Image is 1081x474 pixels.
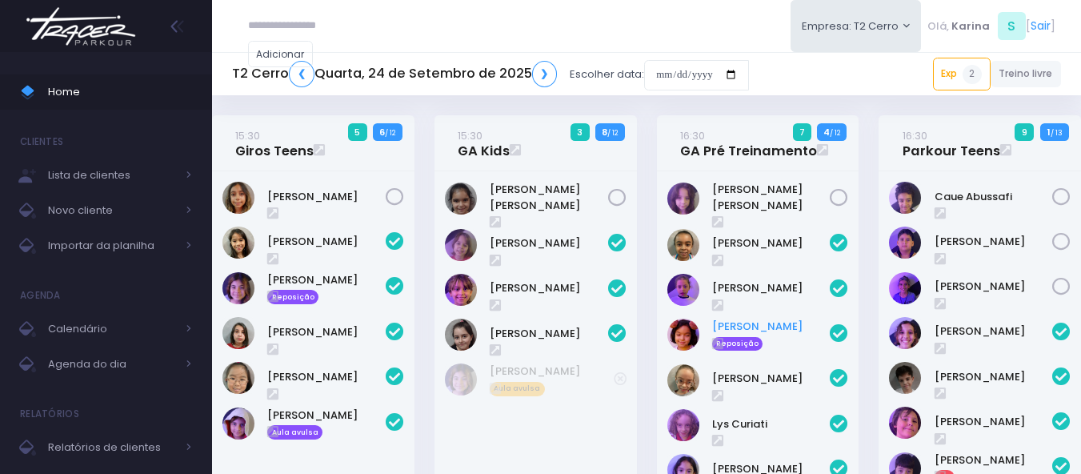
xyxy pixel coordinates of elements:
[712,319,831,335] a: [PERSON_NAME]
[712,235,831,251] a: [PERSON_NAME]
[267,425,322,440] span: Aula avulsa
[235,128,260,143] small: 15:30
[991,61,1062,87] a: Treino livre
[48,235,176,256] span: Importar da planilha
[267,234,386,250] a: [PERSON_NAME]
[458,128,482,143] small: 15:30
[385,128,395,138] small: / 12
[48,165,176,186] span: Lista de clientes
[48,82,192,102] span: Home
[889,362,921,394] img: Gabriel Amaral Alves
[458,127,510,159] a: 15:30GA Kids
[903,127,1000,159] a: 16:30Parkour Teens
[235,127,314,159] a: 15:30Giros Teens
[20,279,61,311] h4: Agenda
[48,200,176,221] span: Novo cliente
[267,369,386,385] a: [PERSON_NAME]
[927,18,949,34] span: Olá,
[963,65,982,84] span: 2
[445,274,477,306] img: Martina Bertoluci
[267,272,386,288] a: [PERSON_NAME]
[712,280,831,296] a: [PERSON_NAME]
[571,123,590,141] span: 3
[935,452,1053,468] a: [PERSON_NAME]
[667,319,699,351] img: Julia Kallas Cohen
[712,337,763,351] span: Reposição
[48,319,176,339] span: Calendário
[1015,123,1034,141] span: 9
[712,371,831,387] a: [PERSON_NAME]
[667,274,699,306] img: Isabella Rodrigues Tavares
[490,382,545,396] span: Aula avulsa
[1051,128,1063,138] small: / 13
[222,227,254,259] img: Catharina Morais Ablas
[490,182,608,213] a: [PERSON_NAME] [PERSON_NAME]
[889,317,921,349] img: Estela Nunes catto
[935,234,1053,250] a: [PERSON_NAME]
[379,126,385,139] strong: 6
[903,128,927,143] small: 16:30
[232,56,749,93] div: Escolher data:
[823,126,830,139] strong: 4
[445,229,477,261] img: Amora vizer cerqueira
[222,362,254,394] img: Natália Mie Sunami
[445,364,477,396] img: Gabriela Porto Consiglio
[490,280,608,296] a: [PERSON_NAME]
[889,272,921,304] img: Thiago Broitman
[667,409,699,441] img: Lys Curiati
[667,229,699,261] img: Caroline Pacheco Duarte
[532,61,558,87] a: ❯
[445,183,477,215] img: Laura da Silva Borges
[998,12,1026,40] span: S
[267,189,386,205] a: [PERSON_NAME]
[889,227,921,259] img: Felipe Jorge Bittar Sousa
[667,183,699,215] img: Maria lana lewin
[20,126,63,158] h4: Clientes
[222,182,254,214] img: Marina Winck Arantes
[267,408,386,424] a: [PERSON_NAME]
[935,369,1053,385] a: [PERSON_NAME]
[490,235,608,251] a: [PERSON_NAME]
[1047,126,1051,139] strong: 1
[348,123,367,141] span: 5
[222,317,254,349] img: Luana Beggs
[712,416,831,432] a: Lys Curiati
[445,319,477,351] img: Valentina Relvas Souza
[267,324,386,340] a: [PERSON_NAME]
[222,272,254,304] img: Gabriela Porto Consiglio
[680,128,705,143] small: 16:30
[889,182,921,214] img: Caue Abussafi
[222,408,254,440] img: Theo Porto Consiglio
[667,364,699,396] img: Julia Pacheco Duarte
[267,290,318,304] span: Reposição
[680,127,817,159] a: 16:30GA Pré Treinamento
[933,58,991,90] a: Exp2
[602,126,607,139] strong: 8
[1031,18,1051,34] a: Sair
[921,8,1061,44] div: [ ]
[889,407,921,439] img: Gabriel Leão
[830,128,840,138] small: / 12
[935,189,1053,205] a: Caue Abussafi
[793,123,812,141] span: 7
[712,182,831,213] a: [PERSON_NAME] [PERSON_NAME]
[490,364,614,380] a: [PERSON_NAME]
[490,326,608,342] a: [PERSON_NAME]
[48,437,176,458] span: Relatórios de clientes
[607,128,618,138] small: / 12
[935,414,1053,430] a: [PERSON_NAME]
[935,323,1053,339] a: [PERSON_NAME]
[951,18,990,34] span: Karina
[48,354,176,375] span: Agenda do dia
[232,61,557,87] h5: T2 Cerro Quarta, 24 de Setembro de 2025
[20,398,79,430] h4: Relatórios
[935,279,1053,295] a: [PERSON_NAME]
[248,41,314,67] a: Adicionar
